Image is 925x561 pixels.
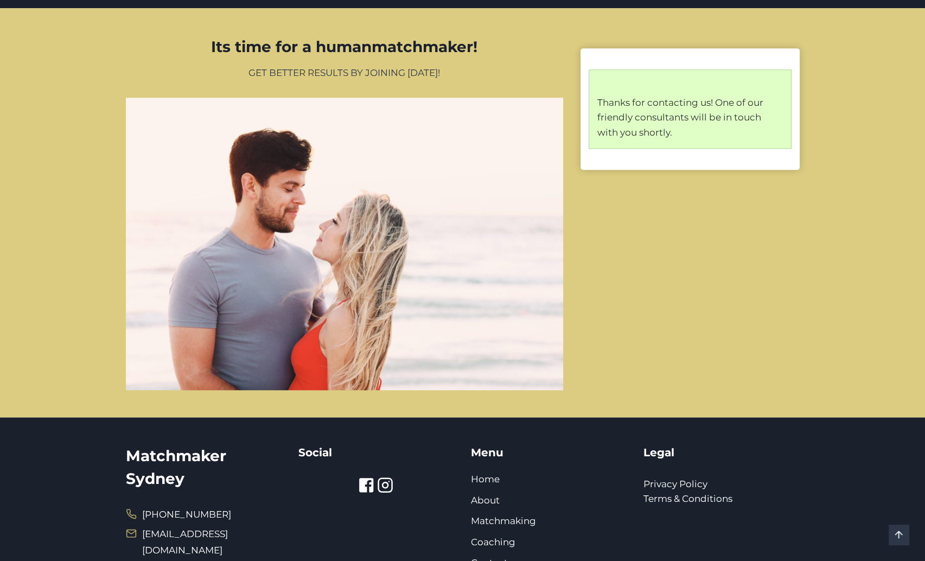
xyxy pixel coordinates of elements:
[126,66,564,80] p: GET BETTER RESULTS BY JOINING [DATE]!
[142,528,228,556] a: [EMAIL_ADDRESS][DOMAIN_NAME]
[298,444,455,461] h5: Social
[643,479,707,489] a: Privacy Policy
[471,515,536,526] a: Matchmaking
[643,493,732,504] a: Terms & Conditions
[126,35,564,58] h2: Its time for a human !
[471,495,500,506] a: About
[471,444,627,461] h5: Menu
[471,474,500,484] a: Home
[372,37,473,56] a: matchmaker
[597,95,782,140] p: Thanks for contacting us! One of our friendly consultants will be in touch with you shortly.
[471,537,515,547] a: Coaching
[142,506,231,523] span: [PHONE_NUMBER]
[126,444,282,490] h2: Matchmaker Sydney
[643,444,800,461] h5: Legal
[126,506,231,523] a: [PHONE_NUMBER]
[889,525,909,545] a: Scroll to top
